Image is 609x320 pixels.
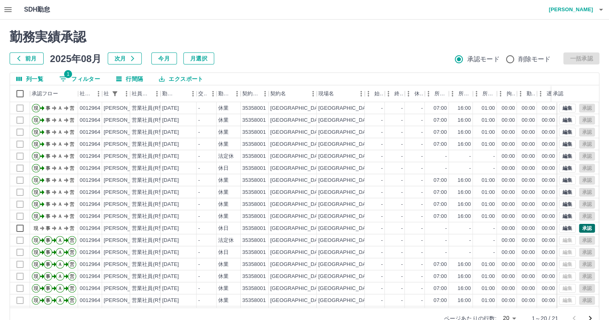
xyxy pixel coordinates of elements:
div: 承認 [551,85,593,102]
text: Ａ [58,105,62,111]
div: 35358001 [242,153,266,160]
div: [GEOGRAPHIC_DATA] [270,213,326,220]
button: 編集 [559,152,576,161]
div: 01:00 [482,105,495,112]
div: [PERSON_NAME] [104,105,147,112]
text: 営 [70,177,74,183]
div: - [401,153,403,160]
div: 所定終業 [458,85,471,102]
div: 休日 [218,165,229,172]
div: [GEOGRAPHIC_DATA]立[PERSON_NAME]小学校 [318,189,438,196]
text: Ａ [58,177,62,183]
div: 01:00 [482,177,495,184]
div: 休業 [218,189,229,196]
div: 01:00 [482,141,495,148]
div: [GEOGRAPHIC_DATA]立[PERSON_NAME]小学校 [318,117,438,124]
div: 0012964 [80,129,100,136]
div: 勤務区分 [218,85,231,102]
div: 契約コード [241,85,269,102]
div: 遅刻等 [547,85,555,102]
div: 社員番号 [80,85,92,102]
div: 00:00 [522,213,535,220]
div: [GEOGRAPHIC_DATA]立[PERSON_NAME]小学校 [318,213,438,220]
div: [GEOGRAPHIC_DATA] [270,189,326,196]
div: [DATE] [162,189,179,196]
text: 現 [34,201,38,207]
button: メニュー [231,88,243,100]
div: - [469,153,471,160]
div: 承認フロー [30,85,78,102]
text: 営 [70,189,74,195]
div: - [381,117,383,124]
text: 現 [34,165,38,171]
div: [GEOGRAPHIC_DATA]立[PERSON_NAME]小学校 [318,153,438,160]
button: メニュー [207,88,219,100]
div: 00:00 [502,129,515,136]
button: メニュー [307,88,319,100]
button: 編集 [559,224,576,233]
div: 勤務区分 [217,85,241,102]
div: 07:00 [434,177,447,184]
div: - [401,189,403,196]
div: 1件のフィルターを適用中 [109,88,121,99]
div: - [421,105,423,112]
div: - [198,201,200,208]
div: 00:00 [542,153,555,160]
button: フィルター表示 [53,73,107,85]
div: 00:00 [502,141,515,148]
div: [DATE] [162,141,179,148]
div: [PERSON_NAME] [104,165,147,172]
div: 07:00 [434,117,447,124]
div: 承認フロー [32,85,58,102]
div: 0012964 [80,177,100,184]
div: 交通費 [198,85,207,102]
button: 編集 [559,200,576,209]
div: 所定開始 [425,85,449,102]
div: - [445,165,447,172]
div: 営業社員(R契約) [132,153,171,160]
div: 00:00 [522,165,535,172]
div: [PERSON_NAME] [104,201,147,208]
div: - [401,129,403,136]
div: 00:00 [522,189,535,196]
button: メニュー [121,88,133,100]
button: メニュー [92,88,105,100]
div: 35358001 [242,189,266,196]
text: 事 [46,189,50,195]
div: 35358001 [242,129,266,136]
div: 所定休憩 [482,85,495,102]
div: - [401,165,403,172]
div: 営業社員(R契約) [132,213,171,220]
div: - [381,129,383,136]
div: - [198,117,200,124]
div: [PERSON_NAME] [104,141,147,148]
div: 営業社員(R契約) [132,177,171,184]
div: 休業 [218,141,229,148]
div: 0012964 [80,165,100,172]
div: 勤務 [527,85,535,102]
text: Ａ [58,213,62,219]
div: 始業 [374,85,383,102]
div: 法定休 [218,153,234,160]
div: 休業 [218,105,229,112]
div: - [401,105,403,112]
div: - [381,141,383,148]
div: 社員番号 [78,85,102,102]
div: 00:00 [502,201,515,208]
div: 勤務 [517,85,537,102]
text: 現 [34,153,38,159]
div: 00:00 [502,117,515,124]
div: [DATE] [162,177,179,184]
div: - [401,117,403,124]
text: 現 [34,177,38,183]
div: - [198,165,200,172]
div: [GEOGRAPHIC_DATA]立[PERSON_NAME]小学校 [318,165,438,172]
div: 現場名 [317,85,365,102]
div: - [381,213,383,220]
div: 00:00 [542,141,555,148]
div: - [198,189,200,196]
div: 休業 [218,129,229,136]
span: 承認モード [467,54,500,64]
div: - [421,177,423,184]
div: 35358001 [242,141,266,148]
